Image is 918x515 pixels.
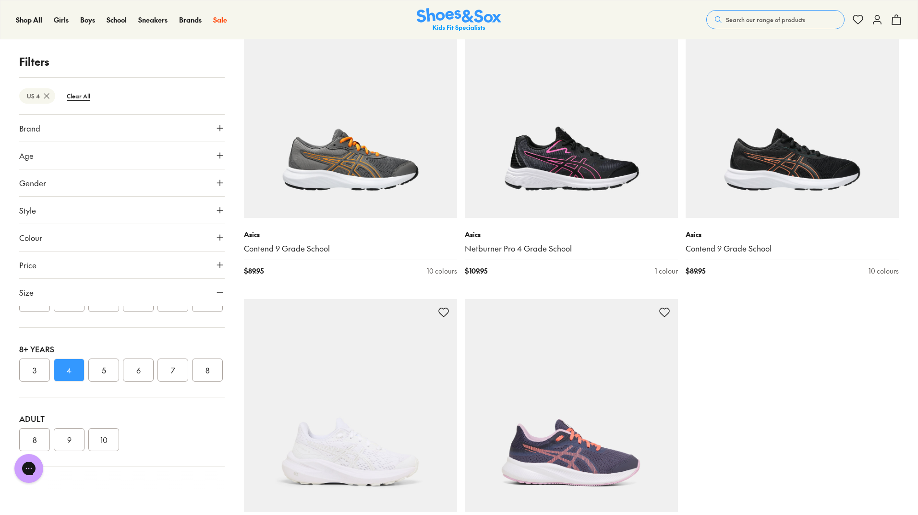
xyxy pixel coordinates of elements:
a: Girls [54,15,69,25]
a: Shoes & Sox [417,8,501,32]
button: Search our range of products [706,10,845,29]
div: 10 colours [427,266,457,276]
a: Shop All [16,15,42,25]
button: 10 [88,428,119,451]
a: Back In Stock [465,5,678,218]
span: Gender [19,177,46,189]
p: Asics [465,229,678,240]
span: Colour [19,232,42,243]
span: $ 89.95 [686,266,705,276]
a: Brands [179,15,202,25]
iframe: Gorgias live chat messenger [10,451,48,486]
a: Contend 9 Grade School [686,243,899,254]
a: Sneakers [138,15,168,25]
span: Style [19,204,36,216]
span: Age [19,150,34,161]
span: Shop All [16,15,42,24]
img: SNS_Logo_Responsive.svg [417,8,501,32]
span: Sneakers [138,15,168,24]
button: Size [19,279,225,306]
button: 8 [192,359,223,382]
button: Colour [19,224,225,251]
btn: Clear All [59,87,98,105]
div: 1 colour [655,266,678,276]
a: Netburner Pro 4 Grade School [465,243,678,254]
a: Contend 9 Grade School [244,243,457,254]
p: Filters [19,54,225,70]
span: Brand [19,122,40,134]
span: Boys [80,15,95,24]
btn: US 4 [19,88,55,104]
button: 8 [19,428,50,451]
span: $ 89.95 [244,266,264,276]
button: 7 [157,359,188,382]
button: Gender [19,169,225,196]
span: School [107,15,127,24]
button: Price [19,252,225,278]
p: Asics [244,229,457,240]
span: Brands [179,15,202,24]
div: Adult [19,413,225,424]
span: Size [19,287,34,298]
button: 5 [88,359,119,382]
button: Style [19,197,225,224]
a: Sale [213,15,227,25]
div: 10 colours [869,266,899,276]
button: 9 [54,428,85,451]
button: 3 [19,359,50,382]
span: Sale [213,15,227,24]
button: Brand [19,115,225,142]
span: Girls [54,15,69,24]
button: 4 [54,359,85,382]
button: Age [19,142,225,169]
div: 8+ Years [19,343,225,355]
p: Asics [686,229,899,240]
span: $ 109.95 [465,266,487,276]
a: Boys [80,15,95,25]
span: Price [19,259,36,271]
a: School [107,15,127,25]
span: Search our range of products [726,15,805,24]
button: 6 [123,359,154,382]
